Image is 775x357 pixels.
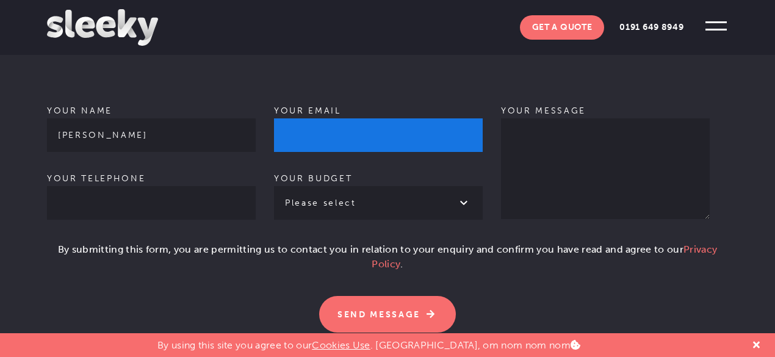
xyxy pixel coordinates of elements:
[372,243,717,270] a: Privacy Policy
[47,242,728,281] p: By submitting this form, you are permitting us to contact you in relation to your enquiry and con...
[319,296,456,333] input: Send Message
[501,106,710,240] label: Your message
[607,15,696,40] a: 0191 649 8949
[274,106,483,140] label: Your email
[47,25,728,333] form: Contact form
[312,339,370,351] a: Cookies Use
[274,173,483,208] label: Your budget
[47,173,256,208] label: Your telephone
[47,106,256,140] label: Your name
[501,118,710,219] textarea: Your message
[47,118,256,152] input: Your name
[157,333,580,351] p: By using this site you agree to our . [GEOGRAPHIC_DATA], om nom nom nom
[274,118,483,152] input: Your email
[520,15,605,40] a: Get A Quote
[47,9,158,46] img: Sleeky Web Design Newcastle
[47,186,256,220] input: Your telephone
[274,186,483,220] select: Your budget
